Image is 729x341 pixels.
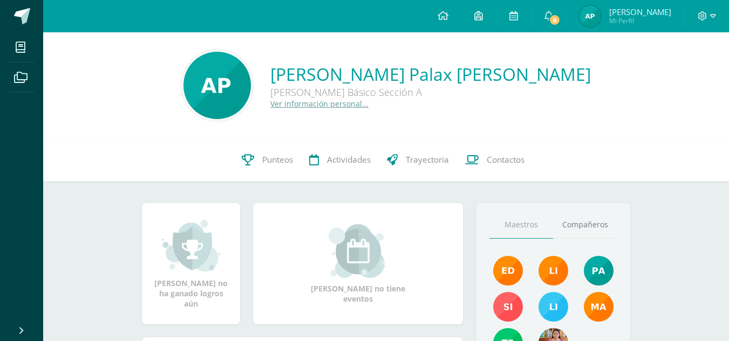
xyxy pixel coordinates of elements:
[270,99,369,109] a: Ver información personal...
[584,256,614,286] img: 40c28ce654064086a0d3fb3093eec86e.png
[493,256,523,286] img: f40e456500941b1b33f0807dd74ea5cf.png
[487,154,524,165] span: Contactos
[609,6,671,17] span: [PERSON_NAME]
[549,14,561,26] span: 8
[584,292,614,322] img: 560278503d4ca08c21e9c7cd40ba0529.png
[580,5,601,27] img: 16dbf630ebc2ed5c490ee54726b3959b.png
[183,52,251,119] img: 56110c679fd2fd19fbb4a049df31ed92.png
[457,138,533,182] a: Contactos
[234,138,301,182] a: Punteos
[539,256,568,286] img: cefb4344c5418beef7f7b4a6cc3e812c.png
[553,211,617,239] a: Compañeros
[270,62,591,86] a: [PERSON_NAME] Palax [PERSON_NAME]
[539,292,568,322] img: 93ccdf12d55837f49f350ac5ca2a40a5.png
[379,138,457,182] a: Trayectoria
[493,292,523,322] img: f1876bea0eda9ed609c3471a3207beac.png
[262,154,293,165] span: Punteos
[304,224,412,304] div: [PERSON_NAME] no tiene eventos
[406,154,449,165] span: Trayectoria
[153,219,229,309] div: [PERSON_NAME] no ha ganado logros aún
[609,16,671,25] span: Mi Perfil
[327,154,371,165] span: Actividades
[329,224,387,278] img: event_small.png
[162,219,221,273] img: achievement_small.png
[301,138,379,182] a: Actividades
[489,211,553,239] a: Maestros
[270,86,591,99] div: [PERSON_NAME] Básico Sección A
